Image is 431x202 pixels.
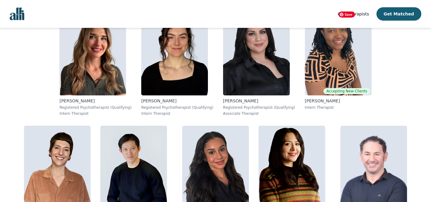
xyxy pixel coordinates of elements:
span: Accepting New Clients [323,88,370,94]
a: Faith_DanielsAccepting New Clients[PERSON_NAME]Intern Therapist [300,3,376,121]
p: [PERSON_NAME] [59,98,132,104]
button: Get Matched [376,7,421,21]
p: Registered Psychotherapist (Qualifying) [59,105,132,110]
a: Chloe_Ives[PERSON_NAME]Registered Psychotherapist (Qualifying)Intern Therapist [136,3,218,121]
p: Registered Psychotherapist (Qualifying) [223,105,295,110]
p: [PERSON_NAME] [305,98,372,104]
img: alli logo [10,8,24,20]
a: Natalia_Simachkevitch[PERSON_NAME]Registered Psychotherapist (Qualifying)Intern Therapist [55,3,136,121]
a: Heather_Kay[PERSON_NAME]Registered Psychotherapist (Qualifying)Associate Therapist [218,3,300,121]
p: [PERSON_NAME] [141,98,213,104]
p: Intern Therapist [305,105,372,110]
img: Faith_Daniels [305,8,372,95]
span: Our Therapists [338,12,369,16]
p: Intern Therapist [59,111,132,116]
img: Natalia_Simachkevitch [59,8,126,95]
p: Intern Therapist [141,111,213,116]
p: Registered Psychotherapist (Qualifying) [141,105,213,110]
span: Save [339,12,355,18]
p: Associate Therapist [223,111,295,116]
img: Chloe_Ives [141,8,208,95]
p: [PERSON_NAME] [223,98,295,104]
a: Our Therapists [338,10,369,18]
img: Heather_Kay [223,8,290,95]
